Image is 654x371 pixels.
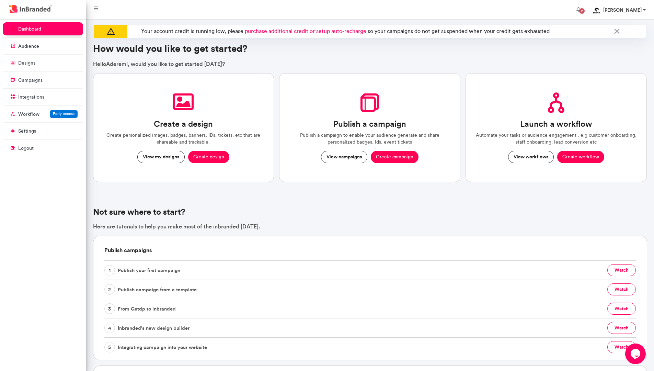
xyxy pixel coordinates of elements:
[607,322,636,334] button: watch
[557,151,604,163] button: Create workflow
[93,60,647,68] p: Hello Aderemi , would you like to get started [DATE]?
[3,124,83,137] a: settings
[104,284,115,295] span: 2
[474,132,638,145] p: Automate your tasks or audience engagement . e.g customer onboarding, staff onboarding, lead conv...
[118,284,197,295] span: Publish campaign from a template
[579,8,585,14] span: 2
[3,108,83,121] a: WorkflowEarly access
[18,94,44,101] p: integrations
[3,56,83,69] a: designs
[137,151,185,163] button: View my designs
[603,7,642,13] strong: [PERSON_NAME]
[586,3,651,16] a: [PERSON_NAME]
[508,151,554,163] button: View workflows
[607,303,636,315] button: watch
[607,341,636,353] button: watch
[288,132,452,145] p: Publish a campaign to enable your audience generate and share personalized badges, Ids, event tic...
[18,77,43,84] p: campaigns
[104,342,115,352] span: 5
[188,151,229,163] button: Create design
[18,60,35,67] p: designs
[3,74,83,87] a: campaigns
[607,283,636,295] button: watch
[18,43,39,50] p: audience
[102,132,266,145] p: Create personalized images, badges, banners, IDs, tickets, etc that are shareable and trackable.
[520,119,592,129] h3: Launch a workflow
[18,145,34,152] p: logout
[592,5,602,16] img: profile dp
[104,236,636,260] h6: Publish campaigns
[3,40,83,53] a: audience
[245,28,366,34] span: purchase additional credit or setup auto-recharge
[118,303,176,314] span: From Getdp to inbranded
[118,323,190,333] span: Inbranded's new design builder
[118,342,207,352] span: Integrating campaign into your website
[138,25,569,38] p: Your account credit is running low, please so your campaigns do not get suspended when your credi...
[333,119,406,129] h3: Publish a campaign
[104,323,115,333] span: 4
[321,151,367,163] button: View campaigns
[625,344,647,364] iframe: chat widget
[53,111,74,116] span: Early access
[93,43,647,55] h3: How would you like to get started?
[3,90,83,103] a: integrations
[93,223,647,230] p: Here are tutorials to help you make most of the inbranded [DATE].
[18,111,39,118] p: Workflow
[607,264,636,276] button: watch
[104,303,115,314] span: 3
[18,26,41,33] p: dashboard
[154,119,213,129] h3: Create a design
[118,265,180,276] span: Publish your first campaign
[7,3,54,15] img: InBranded Logo
[571,3,586,16] button: 2
[371,151,418,163] button: Create campaign
[104,265,115,276] span: 1
[93,207,647,217] h4: Not sure where to start?
[18,128,36,135] p: settings
[3,22,83,35] a: dashboard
